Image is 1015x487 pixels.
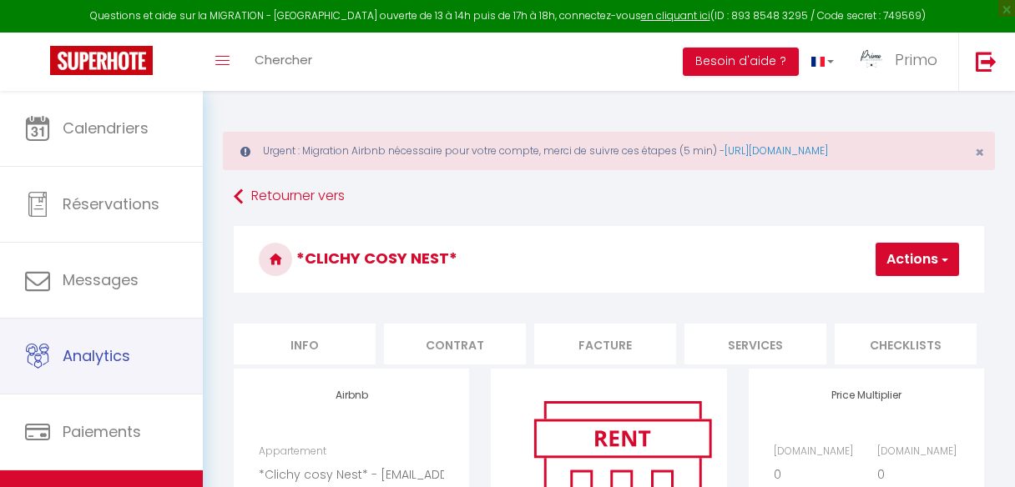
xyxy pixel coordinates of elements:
span: × [975,142,984,163]
span: Réservations [63,193,159,214]
span: Calendriers [63,118,149,138]
img: ... [859,48,884,73]
button: Besoin d'aide ? [683,48,799,76]
h4: Airbnb [259,389,444,401]
button: Close [975,145,984,160]
span: Analytics [63,345,130,366]
li: Contrat [384,324,526,364]
label: [DOMAIN_NAME] [774,444,853,459]
span: Messages [63,269,139,290]
h3: *Clichy Cosy Nest* [234,226,984,293]
img: Super Booking [50,46,153,75]
a: Retourner vers [234,182,984,212]
span: Chercher [255,51,312,68]
iframe: LiveChat chat widget [945,417,1015,487]
button: Actions [876,243,959,276]
h4: Price Multiplier [774,389,959,401]
label: Appartement [259,444,326,459]
span: Primo [895,49,937,70]
span: Paiements [63,421,141,442]
li: Checklists [835,324,977,364]
li: Services [684,324,826,364]
a: ... Primo [846,33,958,91]
div: Urgent : Migration Airbnb nécessaire pour votre compte, merci de suivre ces étapes (5 min) - [223,132,995,170]
li: Info [234,324,376,364]
a: Chercher [242,33,325,91]
a: [URL][DOMAIN_NAME] [725,143,828,158]
li: Facture [534,324,676,364]
label: [DOMAIN_NAME] [877,444,957,459]
a: en cliquant ici [641,8,710,23]
img: logout [976,51,997,72]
